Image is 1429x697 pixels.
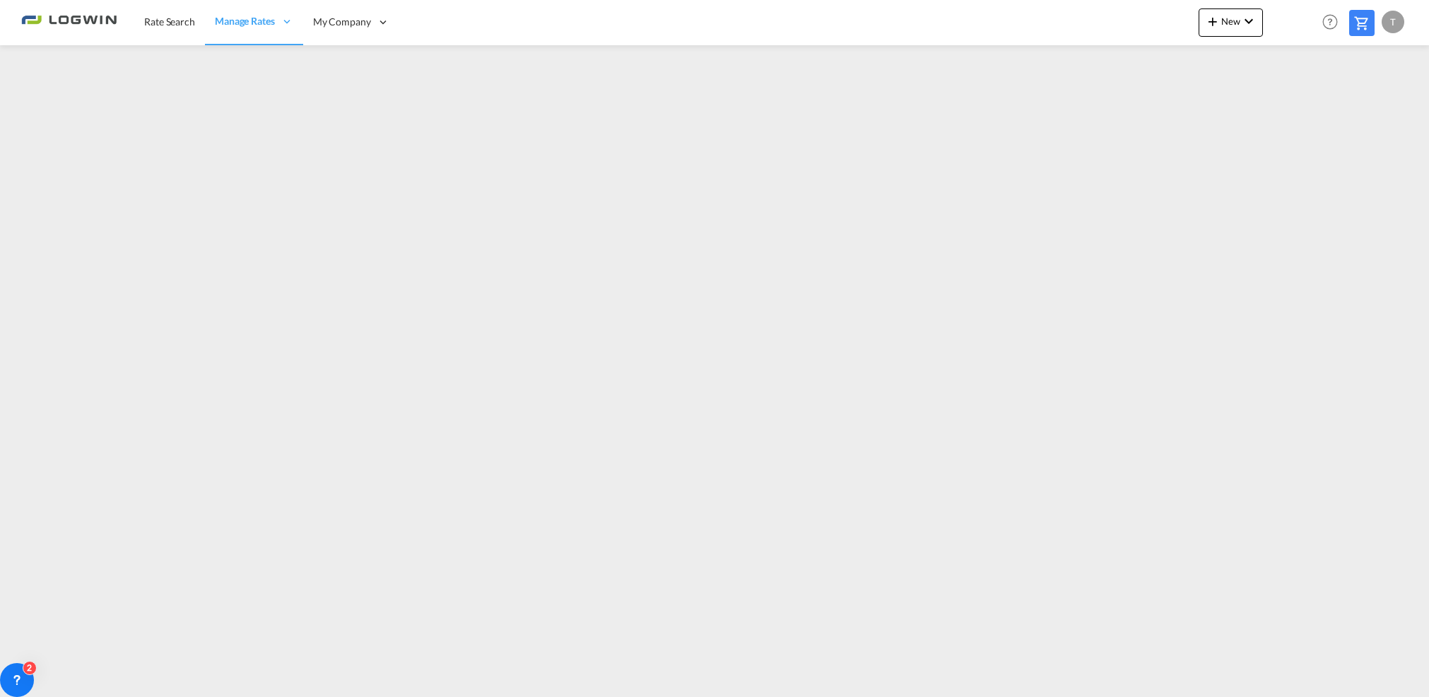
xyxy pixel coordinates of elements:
[1318,10,1342,34] span: Help
[1382,11,1404,33] div: T
[144,16,195,28] span: Rate Search
[313,15,371,29] span: My Company
[215,14,275,28] span: Manage Rates
[1204,13,1221,30] md-icon: icon-plus 400-fg
[1318,10,1349,35] div: Help
[1240,13,1257,30] md-icon: icon-chevron-down
[1204,16,1257,27] span: New
[1199,8,1263,37] button: icon-plus 400-fgNewicon-chevron-down
[21,6,117,38] img: 2761ae10d95411efa20a1f5e0282d2d7.png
